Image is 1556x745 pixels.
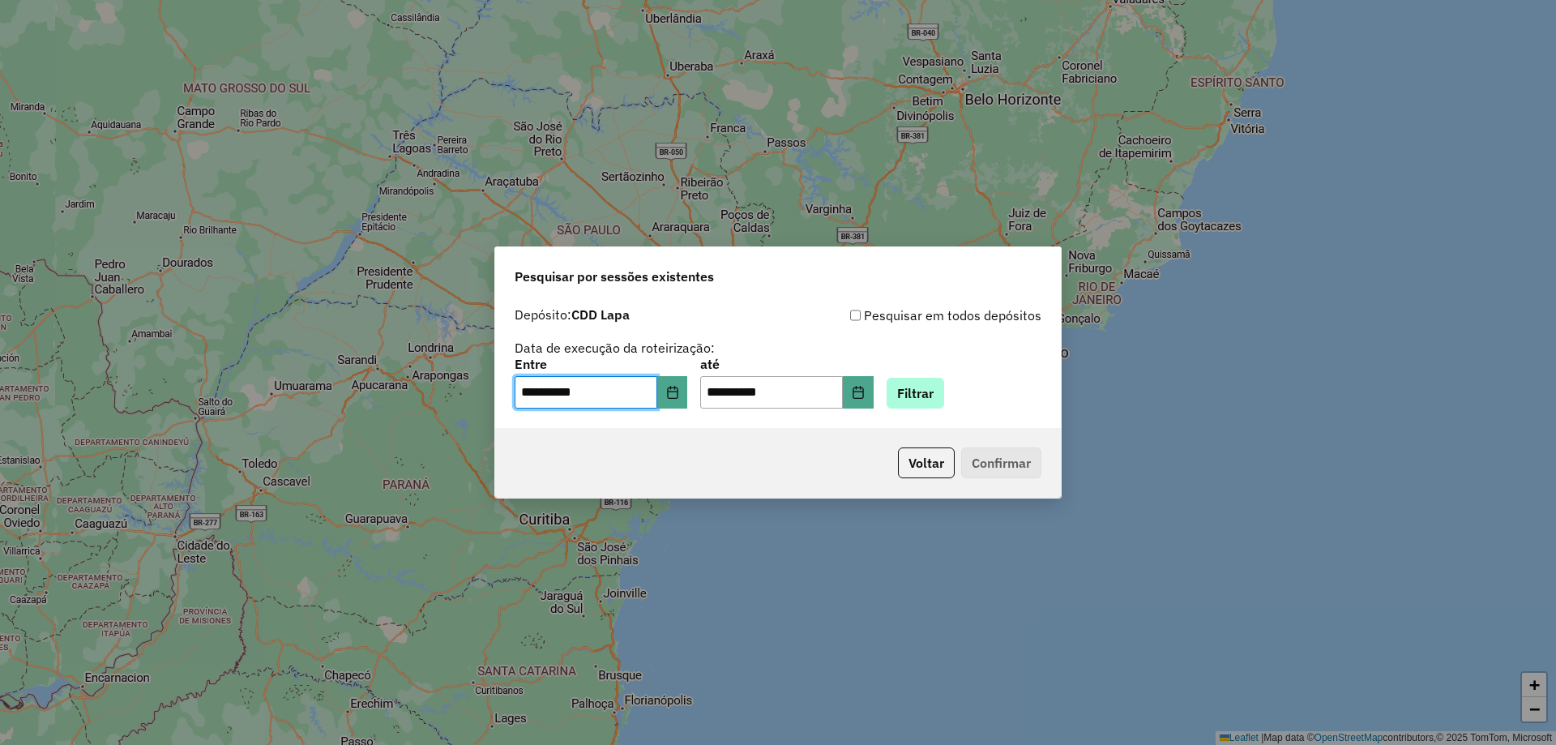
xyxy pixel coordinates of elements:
button: Choose Date [843,376,874,409]
label: até [700,354,873,374]
strong: CDD Lapa [571,306,630,323]
button: Filtrar [887,378,944,409]
button: Choose Date [657,376,688,409]
span: Pesquisar por sessões existentes [515,267,714,286]
label: Data de execução da roteirização: [515,338,715,358]
div: Pesquisar em todos depósitos [778,306,1041,325]
label: Entre [515,354,687,374]
button: Voltar [898,447,955,478]
label: Depósito: [515,305,630,324]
